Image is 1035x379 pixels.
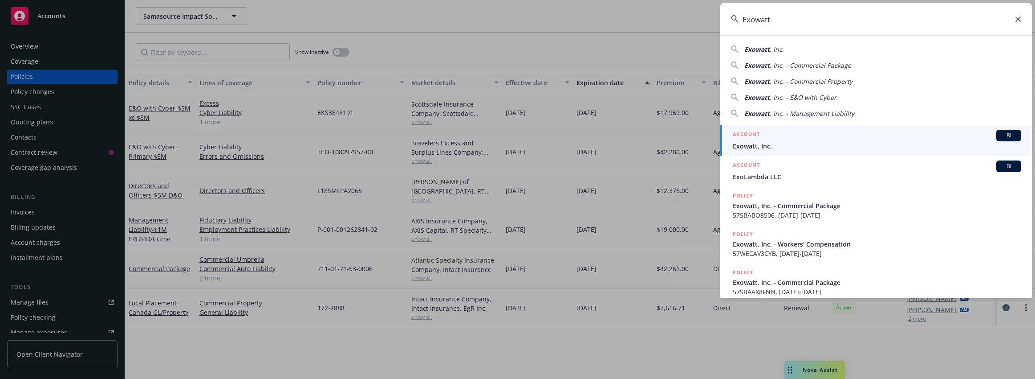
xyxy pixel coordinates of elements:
span: Exowatt [744,109,770,118]
span: BI [1000,132,1018,140]
a: ACCOUNTBIExowatt, Inc. [720,125,1032,156]
span: , Inc. - Commercial Package [770,61,851,70]
span: Exowatt [744,77,770,86]
span: Exowatt, Inc. - Commercial Package [733,201,1021,210]
a: POLICYExowatt, Inc. - Commercial Package57SBABO8506, [DATE]-[DATE] [720,186,1032,225]
h5: ACCOUNT [733,161,760,171]
span: Exowatt [744,93,770,102]
span: Exowatt [744,61,770,70]
h5: ACCOUNT [733,130,760,140]
a: POLICYExowatt, Inc. - Commercial Package57SBAAX8FNN, [DATE]-[DATE] [720,263,1032,301]
h5: POLICY [733,230,753,239]
span: Exowatt, Inc. - Workers' Compensation [733,239,1021,249]
span: ExoLambda LLC [733,172,1021,181]
span: Exowatt, Inc. - Commercial Package [733,278,1021,287]
h5: POLICY [733,268,753,277]
span: Exowatt, Inc. [733,141,1021,151]
span: 57WECAV3CYB, [DATE]-[DATE] [733,249,1021,258]
input: Search... [720,3,1032,35]
span: Exowatt [744,45,770,54]
span: , Inc. [770,45,784,54]
span: , Inc. - E&O with Cyber [770,93,836,102]
span: 57SBABO8506, [DATE]-[DATE] [733,210,1021,220]
a: POLICYExowatt, Inc. - Workers' Compensation57WECAV3CYB, [DATE]-[DATE] [720,225,1032,263]
span: BI [1000,162,1018,170]
span: , Inc. - Management Liability [770,109,854,118]
span: , Inc. - Commercial Property [770,77,852,86]
h5: POLICY [733,191,753,200]
span: 57SBAAX8FNN, [DATE]-[DATE] [733,287,1021,297]
a: ACCOUNTBIExoLambda LLC [720,156,1032,186]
